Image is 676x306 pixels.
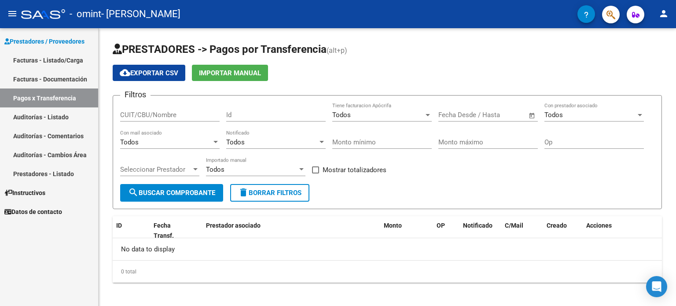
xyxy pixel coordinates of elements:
[70,4,101,24] span: - omint
[206,222,261,229] span: Prestador asociado
[332,111,351,119] span: Todos
[116,222,122,229] span: ID
[437,222,445,229] span: OP
[230,184,309,202] button: Borrar Filtros
[238,189,301,197] span: Borrar Filtros
[113,238,662,260] div: No data to display
[120,67,130,78] mat-icon: cloud_download
[543,216,583,245] datatable-header-cell: Creado
[226,138,245,146] span: Todos
[120,138,139,146] span: Todos
[380,216,433,245] datatable-header-cell: Monto
[547,222,567,229] span: Creado
[120,88,151,101] h3: Filtros
[113,216,150,245] datatable-header-cell: ID
[4,37,84,46] span: Prestadores / Proveedores
[459,216,501,245] datatable-header-cell: Notificado
[4,207,62,217] span: Datos de contacto
[384,222,402,229] span: Monto
[475,111,518,119] input: End date
[206,166,224,173] span: Todos
[113,65,185,81] button: Exportar CSV
[4,188,45,198] span: Instructivos
[150,216,190,245] datatable-header-cell: Fecha Transf.
[128,189,215,197] span: Buscar Comprobante
[527,111,537,121] button: Open calendar
[646,276,667,297] div: Open Intercom Messenger
[113,261,662,283] div: 0 total
[101,4,180,24] span: - [PERSON_NAME]
[544,111,563,119] span: Todos
[438,111,467,119] input: Start date
[323,165,386,175] span: Mostrar totalizadores
[199,69,261,77] span: Importar Manual
[192,65,268,81] button: Importar Manual
[154,222,174,239] span: Fecha Transf.
[7,8,18,19] mat-icon: menu
[583,216,662,245] datatable-header-cell: Acciones
[120,184,223,202] button: Buscar Comprobante
[501,216,543,245] datatable-header-cell: C/Mail
[586,222,612,229] span: Acciones
[113,43,327,55] span: PRESTADORES -> Pagos por Transferencia
[505,222,523,229] span: C/Mail
[120,69,178,77] span: Exportar CSV
[202,216,380,245] datatable-header-cell: Prestador asociado
[128,187,139,198] mat-icon: search
[327,46,347,55] span: (alt+p)
[433,216,459,245] datatable-header-cell: OP
[658,8,669,19] mat-icon: person
[238,187,249,198] mat-icon: delete
[463,222,492,229] span: Notificado
[120,166,191,173] span: Seleccionar Prestador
